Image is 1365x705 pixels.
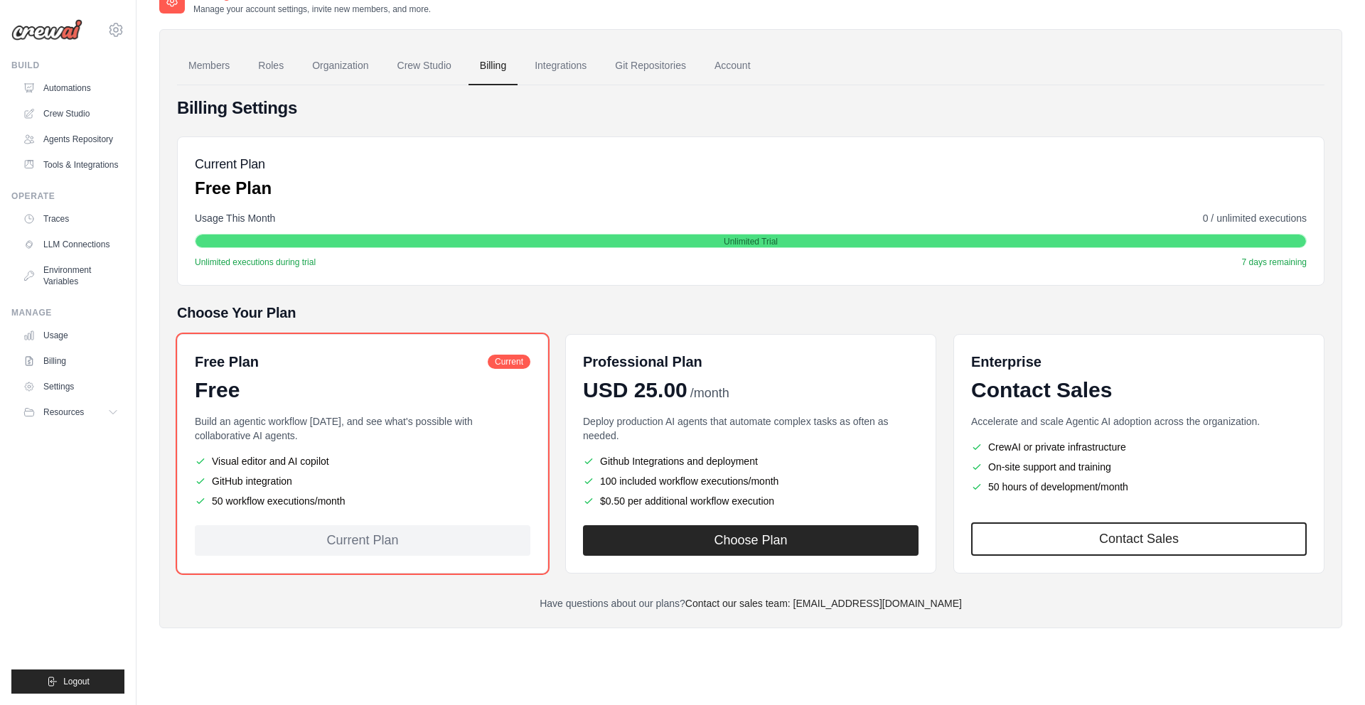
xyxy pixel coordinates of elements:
li: 50 workflow executions/month [195,494,530,508]
a: Settings [17,375,124,398]
p: Accelerate and scale Agentic AI adoption across the organization. [971,414,1307,429]
li: GitHub integration [195,474,530,488]
p: Build an agentic workflow [DATE], and see what's possible with collaborative AI agents. [195,414,530,443]
h5: Choose Your Plan [177,303,1324,323]
div: Contact Sales [971,377,1307,403]
li: Visual editor and AI copilot [195,454,530,468]
a: Integrations [523,47,598,85]
span: 7 days remaining [1242,257,1307,268]
li: CrewAI or private infrastructure [971,440,1307,454]
a: Billing [469,47,518,85]
h4: Billing Settings [177,97,1324,119]
a: Git Repositories [604,47,697,85]
p: Have questions about our plans? [177,596,1324,610]
div: Current Plan [195,525,530,556]
h5: Current Plan [195,154,272,174]
a: Tools & Integrations [17,154,124,176]
h6: Enterprise [971,352,1307,372]
a: LLM Connections [17,233,124,256]
a: Environment Variables [17,259,124,293]
span: /month [690,384,729,403]
a: Organization [301,47,380,85]
span: Usage This Month [195,211,275,225]
div: Build [11,60,124,71]
a: Members [177,47,241,85]
li: 50 hours of development/month [971,480,1307,494]
h6: Professional Plan [583,352,702,372]
li: On-site support and training [971,460,1307,474]
li: Github Integrations and deployment [583,454,919,468]
a: Billing [17,350,124,372]
a: Traces [17,208,124,230]
span: Resources [43,407,84,418]
button: Choose Plan [583,525,919,556]
a: Crew Studio [17,102,124,125]
a: Crew Studio [386,47,463,85]
p: Free Plan [195,177,272,200]
a: Account [703,47,762,85]
a: Contact our sales team: [EMAIL_ADDRESS][DOMAIN_NAME] [685,598,962,609]
span: Unlimited executions during trial [195,257,316,268]
p: Manage your account settings, invite new members, and more. [193,4,431,15]
a: Agents Repository [17,128,124,151]
li: $0.50 per additional workflow execution [583,494,919,508]
div: Manage [11,307,124,318]
span: Logout [63,676,90,687]
h6: Free Plan [195,352,259,372]
span: USD 25.00 [583,377,687,403]
button: Resources [17,401,124,424]
a: Contact Sales [971,522,1307,556]
span: 0 / unlimited executions [1203,211,1307,225]
div: Operate [11,190,124,202]
li: 100 included workflow executions/month [583,474,919,488]
a: Automations [17,77,124,99]
div: Free [195,377,530,403]
button: Logout [11,669,124,694]
a: Usage [17,324,124,347]
span: Current [488,355,530,369]
a: Roles [247,47,295,85]
img: Logo [11,19,82,41]
p: Deploy production AI agents that automate complex tasks as often as needed. [583,414,919,443]
span: Unlimited Trial [724,236,778,247]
